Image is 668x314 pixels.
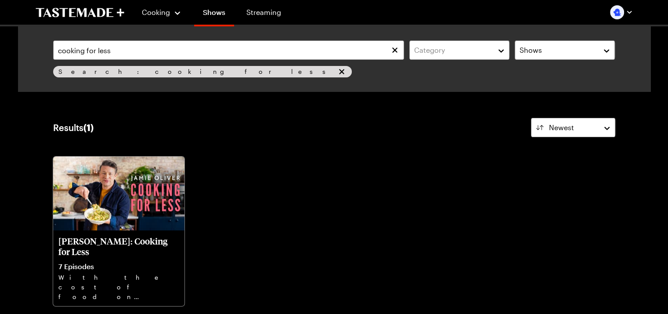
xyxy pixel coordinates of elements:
img: Profile picture [610,5,624,19]
span: Newest [549,122,574,133]
span: ( 1 ) [83,122,94,133]
button: Category [409,40,509,60]
button: Newest [531,118,615,137]
div: Results [53,122,94,133]
div: Category [414,45,491,55]
a: To Tastemade Home Page [36,7,124,18]
img: Jamie Oliver: Cooking for Less [53,157,184,230]
p: [PERSON_NAME]: Cooking for Less [58,236,179,257]
a: Shows [194,2,234,26]
a: Jamie Oliver: Cooking for Less[PERSON_NAME]: Cooking for Less7 EpisodesWith the cost of food on t... [53,157,184,306]
button: Profile picture [610,5,633,19]
p: With the cost of food on the rise, Cooking For Less is all about delicious recipes that won't blo... [58,273,179,301]
p: 7 Episodes [58,262,179,271]
span: Cooking [142,8,170,16]
button: Cooking [142,2,182,23]
button: Clear search [390,45,400,55]
button: Shows [515,40,615,60]
input: Search [53,40,404,60]
span: Shows [520,45,542,55]
span: Search: cooking for less [58,67,335,77]
button: remove Search: cooking for less [337,67,347,77]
